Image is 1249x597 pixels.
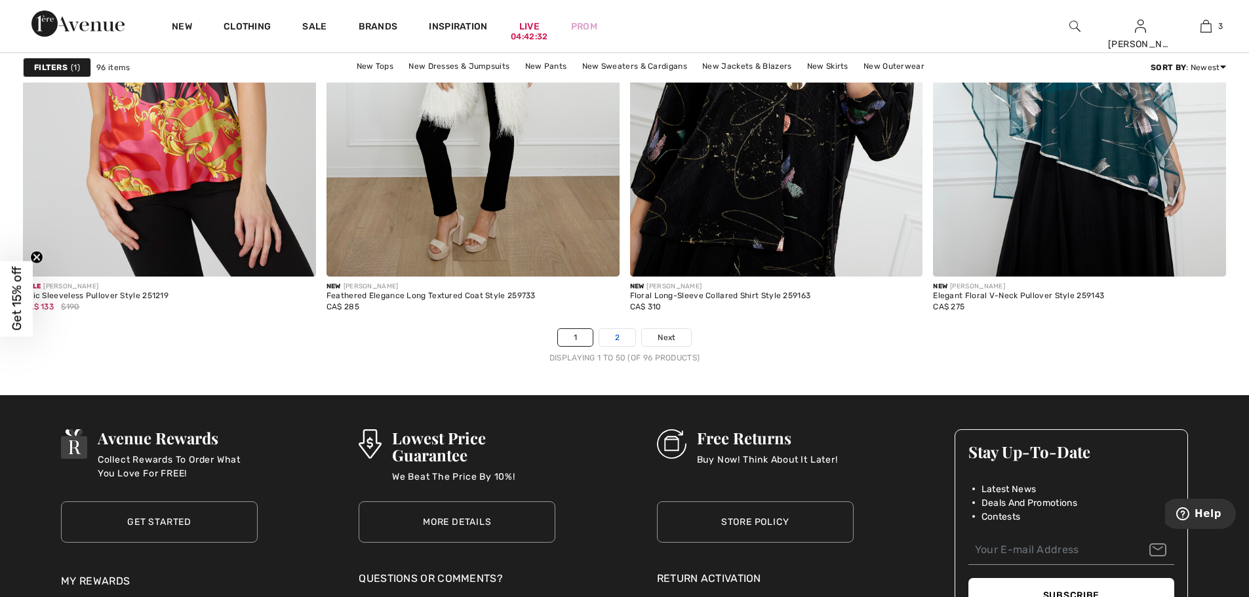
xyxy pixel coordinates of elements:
a: New [172,21,192,35]
img: Free Returns [657,429,686,459]
span: CA$ 285 [327,302,359,311]
img: 1ère Avenue [31,10,125,37]
div: Floral Long-Sleeve Collared Shirt Style 259163 [630,292,811,301]
div: [PERSON_NAME] [630,282,811,292]
h3: Lowest Price Guarantee [392,429,556,463]
span: New [630,282,644,290]
h3: Avenue Rewards [98,429,258,446]
div: Elegant Floral V-Neck Pullover Style 259143 [933,292,1104,301]
a: Sign In [1135,20,1146,32]
span: New [327,282,341,290]
a: New Sweaters & Cardigans [576,58,694,75]
span: Deals And Promotions [981,496,1077,510]
span: Next [658,332,675,343]
div: Feathered Elegance Long Textured Coat Style 259733 [327,292,536,301]
a: 3 [1174,18,1238,34]
div: 04:42:32 [511,31,547,43]
span: CA$ 275 [933,302,964,311]
p: Collect Rewards To Order What You Love For FREE! [98,453,258,479]
a: Store Policy [657,501,854,543]
a: Sale [302,21,327,35]
a: 2 [599,329,635,346]
a: More Details [359,501,555,543]
a: New Outerwear [857,58,931,75]
input: Your E-mail Address [968,535,1174,565]
a: New Jackets & Blazers [696,58,798,75]
a: New Dresses & Jumpsuits [402,58,516,75]
span: CA$ 310 [630,302,662,311]
div: [PERSON_NAME] [1108,37,1172,51]
div: Questions or Comments? [359,571,555,593]
a: New Skirts [801,58,855,75]
strong: Sort By [1151,63,1186,72]
nav: Page navigation [23,328,1226,364]
img: Avenue Rewards [61,429,87,459]
a: Prom [571,20,597,33]
div: [PERSON_NAME] [933,282,1104,292]
span: 1 [71,62,80,73]
span: Get 15% off [9,267,24,331]
a: Next [642,329,691,346]
span: $190 [61,301,79,313]
a: Live04:42:32 [519,20,540,33]
img: search the website [1069,18,1080,34]
span: CA$ 133 [23,302,54,311]
a: Return Activation [657,571,854,587]
a: New Pants [519,58,574,75]
div: Chic Sleeveless Pullover Style 251219 [23,292,169,301]
span: New [933,282,947,290]
a: My Rewards [61,575,130,587]
a: New Tops [350,58,400,75]
img: My Info [1135,18,1146,34]
button: Close teaser [30,250,43,263]
a: 1 [558,329,593,346]
a: Get Started [61,501,258,543]
div: [PERSON_NAME] [23,282,169,292]
p: We Beat The Price By 10%! [392,470,556,496]
span: 96 items [96,62,130,73]
iframe: Opens a widget where you can find more information [1165,499,1236,531]
div: : Newest [1151,62,1226,73]
img: Lowest Price Guarantee [359,429,381,459]
p: Buy Now! Think About It Later! [697,453,838,479]
div: Displaying 1 to 50 (of 96 products) [23,352,1226,364]
h3: Free Returns [697,429,838,446]
strong: Filters [34,62,68,73]
a: Clothing [224,21,271,35]
div: [PERSON_NAME] [327,282,536,292]
a: Brands [359,21,398,35]
img: My Bag [1200,18,1212,34]
span: Contests [981,510,1020,524]
h3: Stay Up-To-Date [968,443,1174,460]
span: Inspiration [429,21,487,35]
span: 3 [1218,20,1223,32]
span: Latest News [981,482,1036,496]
